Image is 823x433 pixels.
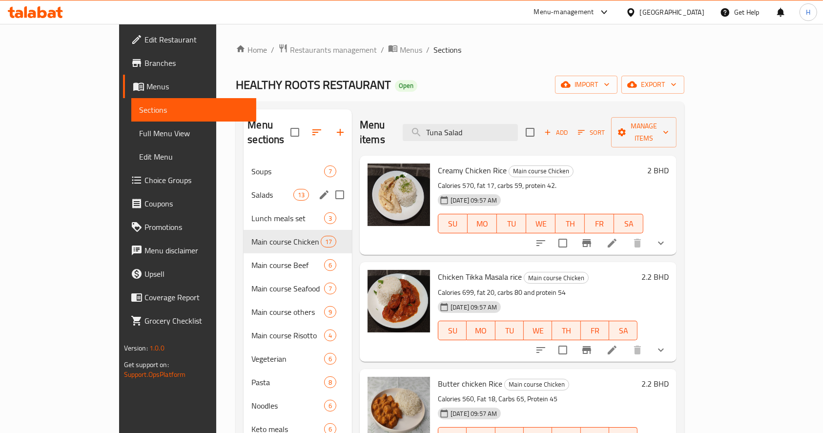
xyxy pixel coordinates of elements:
button: FR [581,321,609,340]
div: Main course Chicken [524,272,589,284]
svg: Show Choices [655,237,667,249]
button: Add section [329,121,352,144]
span: Menus [146,81,249,92]
h6: 2 BHD [647,164,669,177]
button: MO [467,321,495,340]
span: Main course Chicken [509,165,573,177]
span: Select to update [553,340,573,360]
button: delete [626,231,649,255]
span: 8 [325,378,336,387]
button: TH [552,321,580,340]
span: 9 [325,308,336,317]
span: H [806,7,810,18]
div: items [324,212,336,224]
span: Coverage Report [144,291,249,303]
span: export [629,79,677,91]
span: Get support on: [124,358,169,371]
span: Manage items [619,120,669,144]
span: 7 [325,167,336,176]
span: Full Menu View [139,127,249,139]
span: 6 [325,354,336,364]
span: Upsell [144,268,249,280]
span: Sections [433,44,461,56]
button: sort-choices [529,231,553,255]
span: Edit Menu [139,151,249,163]
button: TU [495,321,524,340]
a: Menu disclaimer [123,239,257,262]
button: WE [524,321,552,340]
span: Pasta [251,376,324,388]
span: Coupons [144,198,249,209]
h6: 2.2 BHD [641,270,669,284]
button: SU [438,214,468,233]
a: Grocery Checklist [123,309,257,332]
span: Sections [139,104,249,116]
button: FR [585,214,614,233]
div: Noodles6 [244,394,352,417]
div: Main course Chicken [504,379,569,391]
span: WE [528,324,548,338]
div: Main course Beef6 [244,253,352,277]
button: show more [649,231,673,255]
span: Select to update [553,233,573,253]
span: Add [543,127,569,138]
p: Calories 699, fat 20, carbs 80 and protein 54 [438,287,638,299]
nav: breadcrumb [236,43,684,56]
span: TU [501,217,522,231]
div: Pasta8 [244,371,352,394]
div: Vegeterian [251,353,324,365]
img: Creamy Chicken Rice [368,164,430,226]
span: [DATE] 09:57 AM [447,409,501,418]
a: Coupons [123,192,257,215]
span: Restaurants management [290,44,377,56]
div: items [324,259,336,271]
span: Main course Risotto [251,330,324,341]
button: import [555,76,617,94]
span: Add item [540,125,572,140]
div: items [324,353,336,365]
a: Restaurants management [278,43,377,56]
li: / [426,44,430,56]
span: Main course Beef [251,259,324,271]
img: Chicken Tikka Masala rice [368,270,430,332]
div: Main course Chicken [509,165,574,177]
span: Salads [251,189,293,201]
span: Noodles [251,400,324,412]
svg: Show Choices [655,344,667,356]
span: WE [530,217,552,231]
div: items [324,376,336,388]
span: 6 [325,401,336,411]
h6: 2.2 BHD [641,377,669,391]
span: Soups [251,165,324,177]
button: Branch-specific-item [575,338,598,362]
span: Main course Chicken [251,236,320,247]
button: MO [468,214,497,233]
a: Menus [123,75,257,98]
a: Support.OpsPlatform [124,368,186,381]
div: items [324,330,336,341]
h2: Menu sections [247,118,290,147]
span: Main course others [251,306,324,318]
span: Grocery Checklist [144,315,249,327]
div: items [321,236,336,247]
span: FR [585,324,605,338]
span: FR [589,217,610,231]
a: Full Menu View [131,122,257,145]
div: items [324,400,336,412]
span: 4 [325,331,336,340]
span: MO [471,324,491,338]
div: Menu-management [534,6,594,18]
span: [DATE] 09:57 AM [447,196,501,205]
a: Edit menu item [606,237,618,249]
a: Edit Restaurant [123,28,257,51]
a: Coverage Report [123,286,257,309]
button: Add [540,125,572,140]
a: Menus [388,43,422,56]
div: Salads13edit [244,183,352,206]
span: 3 [325,214,336,223]
span: Promotions [144,221,249,233]
div: Lunch meals set3 [244,206,352,230]
a: Upsell [123,262,257,286]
